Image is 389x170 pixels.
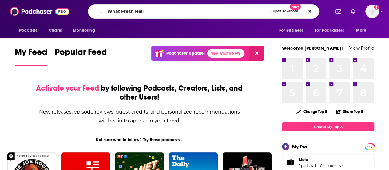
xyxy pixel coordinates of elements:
[299,157,343,162] a: Lists
[15,47,47,61] span: My Feed
[333,6,343,17] a: Show notifications dropdown
[293,108,331,115] button: Change Top 8
[55,47,107,61] span: Popular Feed
[207,49,244,58] a: See What's New
[349,45,374,51] a: View Profile
[55,47,107,66] a: Popular Feed
[279,26,303,35] span: For Business
[5,137,274,143] div: Not sure who to follow? Try these podcasts...
[320,164,343,168] a: 0 episode lists
[36,107,243,125] div: New releases, episode reviews, guest credits, and personalized recommendations will begin to appe...
[270,8,301,15] button: Open AdvancedNew
[366,144,373,149] a: PRO
[374,5,379,10] svg: Add a profile image
[365,5,379,18] button: Show profile menu
[356,26,367,35] span: More
[10,6,69,17] img: Podchaser - Follow, Share and Rate Podcasts
[15,25,45,36] button: open menu
[299,157,308,162] span: Lists
[19,26,37,35] span: Podcasts
[299,164,320,168] a: 1 podcast list
[315,26,344,35] span: For Podcasters
[366,144,373,149] span: PRO
[365,5,379,18] img: User Profile
[282,45,343,51] a: Welcome [PERSON_NAME]!
[45,25,65,36] a: Charts
[336,106,363,118] button: Share Top 8
[105,6,270,16] input: Search podcasts, credits, & more...
[275,25,311,36] button: open menu
[69,25,103,36] button: open menu
[311,25,353,36] button: open menu
[290,4,301,10] span: New
[166,51,205,56] p: Podchaser Update!
[36,84,243,102] div: by following Podcasts, Creators, Lists, and other Users!
[73,26,95,35] span: Monitoring
[88,4,319,19] div: Search podcasts, credits, & more...
[273,10,298,13] span: Open Advanced
[284,158,296,167] a: Lists
[282,122,374,131] a: Create My Top 8
[36,84,99,93] span: Activate your Feed
[348,6,358,17] a: Show notifications dropdown
[15,47,47,66] a: My Feed
[292,144,307,150] div: My Pro
[49,26,62,35] span: Charts
[352,25,374,36] button: open menu
[365,5,379,18] span: Logged in as LBraverman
